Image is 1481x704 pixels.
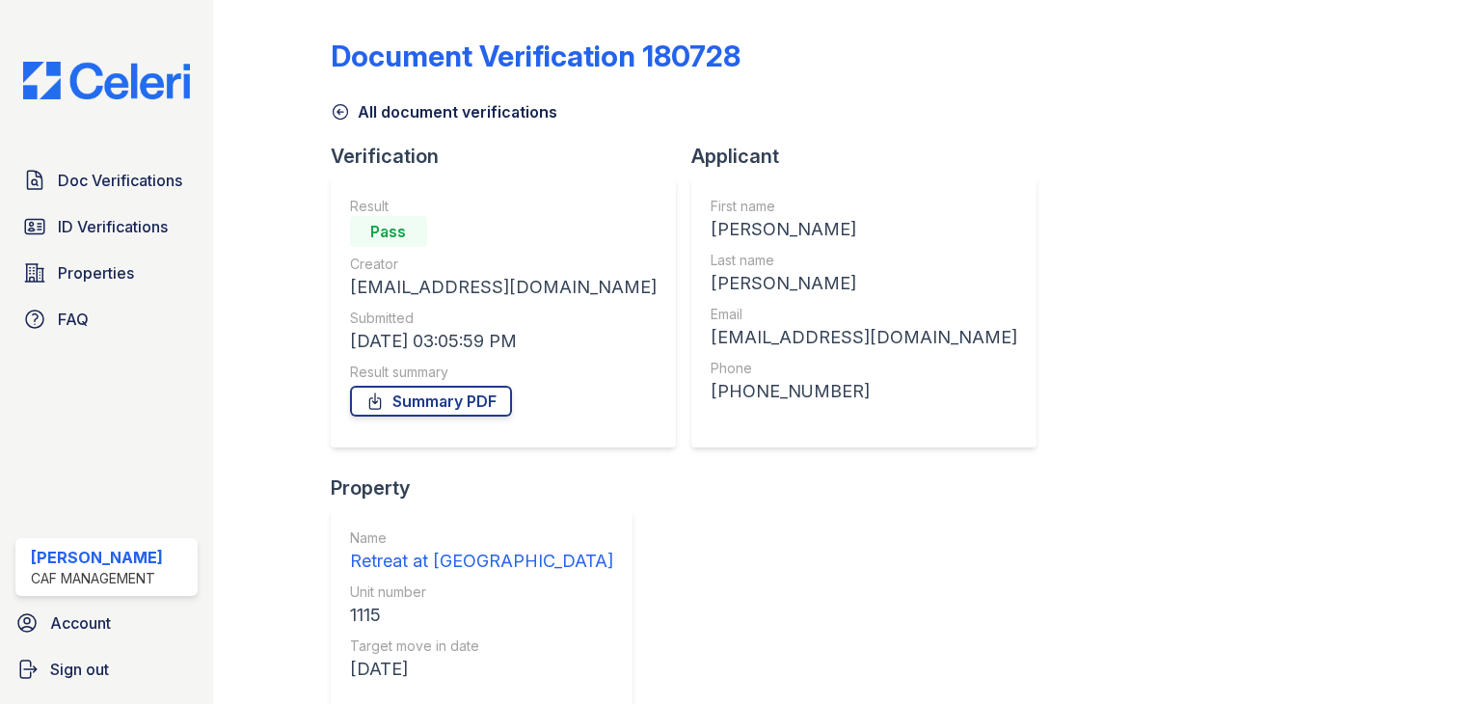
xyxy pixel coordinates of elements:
span: Doc Verifications [58,169,182,192]
a: ID Verifications [15,207,198,246]
div: Email [711,305,1017,324]
div: Verification [331,143,691,170]
div: [PERSON_NAME] [711,216,1017,243]
div: [PERSON_NAME] [711,270,1017,297]
div: Property [331,474,648,501]
a: Name Retreat at [GEOGRAPHIC_DATA] [350,528,613,575]
div: [EMAIL_ADDRESS][DOMAIN_NAME] [350,274,657,301]
div: First name [711,197,1017,216]
div: Phone [711,359,1017,378]
span: Sign out [50,658,109,681]
div: Target move in date [350,636,613,656]
a: FAQ [15,300,198,338]
a: Properties [15,254,198,292]
div: 1115 [350,602,613,629]
a: All document verifications [331,100,557,123]
div: Creator [350,255,657,274]
div: Result [350,197,657,216]
span: ID Verifications [58,215,168,238]
div: Pass [350,216,427,247]
div: Last name [711,251,1017,270]
div: [PHONE_NUMBER] [711,378,1017,405]
div: [DATE] [350,656,613,683]
div: [EMAIL_ADDRESS][DOMAIN_NAME] [711,324,1017,351]
div: [DATE] 03:05:59 PM [350,328,657,355]
a: Account [8,604,205,642]
span: Properties [58,261,134,284]
a: Summary PDF [350,386,512,417]
div: Name [350,528,613,548]
div: [PERSON_NAME] [31,546,163,569]
div: CAF Management [31,569,163,588]
div: Retreat at [GEOGRAPHIC_DATA] [350,548,613,575]
img: CE_Logo_Blue-a8612792a0a2168367f1c8372b55b34899dd931a85d93a1a3d3e32e68fde9ad4.png [8,62,205,99]
div: Submitted [350,309,657,328]
span: FAQ [58,308,89,331]
a: Sign out [8,650,205,689]
div: Unit number [350,582,613,602]
a: Doc Verifications [15,161,198,200]
div: Document Verification 180728 [331,39,740,73]
div: Result summary [350,363,657,382]
span: Account [50,611,111,635]
div: Applicant [691,143,1052,170]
